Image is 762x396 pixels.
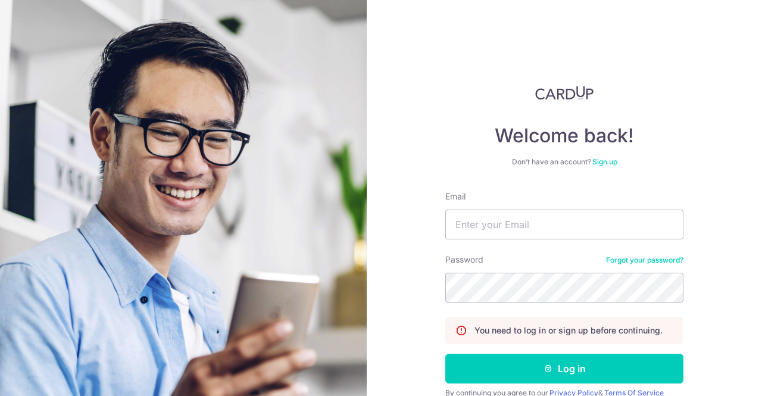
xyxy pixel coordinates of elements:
[606,255,683,265] a: Forgot your password?
[592,157,617,166] a: Sign up
[445,157,683,167] div: Don’t have an account?
[445,210,683,239] input: Enter your Email
[445,254,483,266] label: Password
[445,191,466,202] label: Email
[474,325,663,336] p: You need to log in or sign up before continuing.
[445,354,683,383] button: Log in
[445,124,683,148] h4: Welcome back!
[535,86,594,100] img: CardUp Logo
